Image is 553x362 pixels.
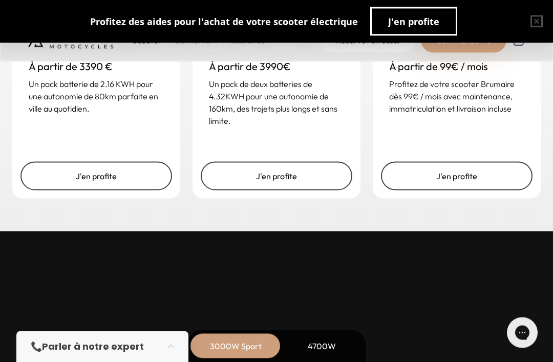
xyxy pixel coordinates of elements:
[29,59,164,74] h3: À partir de 3390 €
[20,162,172,190] a: J'en profite
[502,314,543,352] iframe: Gorgias live chat messenger
[201,162,352,190] a: J'en profite
[281,334,363,358] div: 4700W
[29,78,164,115] p: Un pack batterie de 2.16 KWH pour une autonomie de 80km parfaite en ville au quotidien.
[389,78,524,115] p: Profitez de votre scooter Brumaire dès 99€ / mois avec maintenance, immatriculation et livraison ...
[381,162,533,190] a: J'en profite
[195,334,276,358] div: 3000W Sport
[209,59,344,74] h3: À partir de 3990€
[209,78,344,127] p: Un pack de deux batteries de 4.32KWH pour une autonomie de 160km, des trajets plus longs et sans ...
[389,59,524,74] h3: À partir de 99€ / mois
